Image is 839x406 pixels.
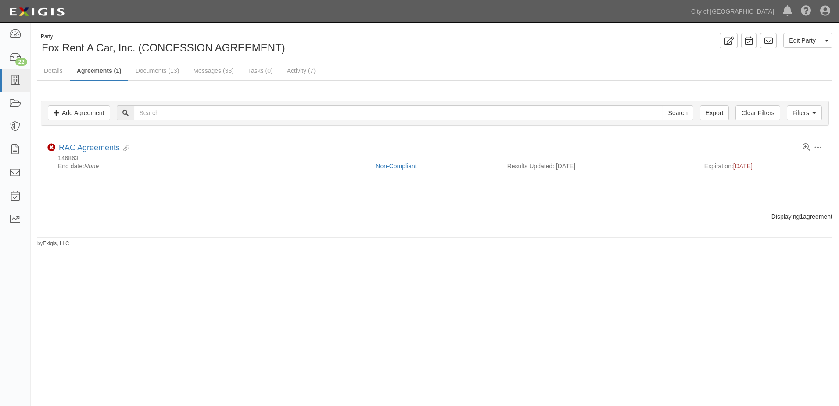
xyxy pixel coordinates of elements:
a: Non-Compliant [376,163,416,170]
a: Agreements (1) [70,62,128,81]
div: Results Updated: [DATE] [507,162,691,170]
div: Expiration: [704,162,822,170]
a: Exigis, LLC [43,240,69,246]
div: RAC Agreements [59,143,129,153]
span: [DATE] [733,163,753,170]
i: Help Center - Complianz [801,6,811,17]
div: End date: [47,162,369,170]
div: Displaying agreement [31,212,839,221]
div: Fox Rent A Car, Inc. (CONCESSION AGREEMENT) [37,33,428,55]
a: RAC Agreements [59,143,120,152]
a: Tasks (0) [241,62,280,80]
img: logo-5460c22ac91f19d4615b14bd174203de0afe785f0fc80cf4dbbc73dc1793850b.png [7,4,67,20]
i: Evidence Linked [120,145,129,152]
a: Documents (13) [129,62,186,80]
a: Add Agreement [48,105,110,120]
span: Fox Rent A Car, Inc. (CONCESSION AGREEMENT) [42,42,285,54]
div: Party [41,33,285,40]
a: Details [37,62,69,80]
a: Filters [787,105,822,120]
em: None [84,163,99,170]
div: 146863 [47,155,822,162]
a: Edit Party [783,33,821,48]
input: Search [663,105,693,120]
a: View results summary [803,144,810,152]
a: City of [GEOGRAPHIC_DATA] [687,3,778,20]
b: 1 [800,213,803,220]
div: 22 [15,58,27,66]
small: by [37,240,69,247]
a: Export [700,105,729,120]
a: Clear Filters [735,105,780,120]
input: Search [134,105,663,120]
a: Activity (7) [280,62,322,80]
a: Messages (33) [186,62,240,80]
i: Non-Compliant [47,144,55,152]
